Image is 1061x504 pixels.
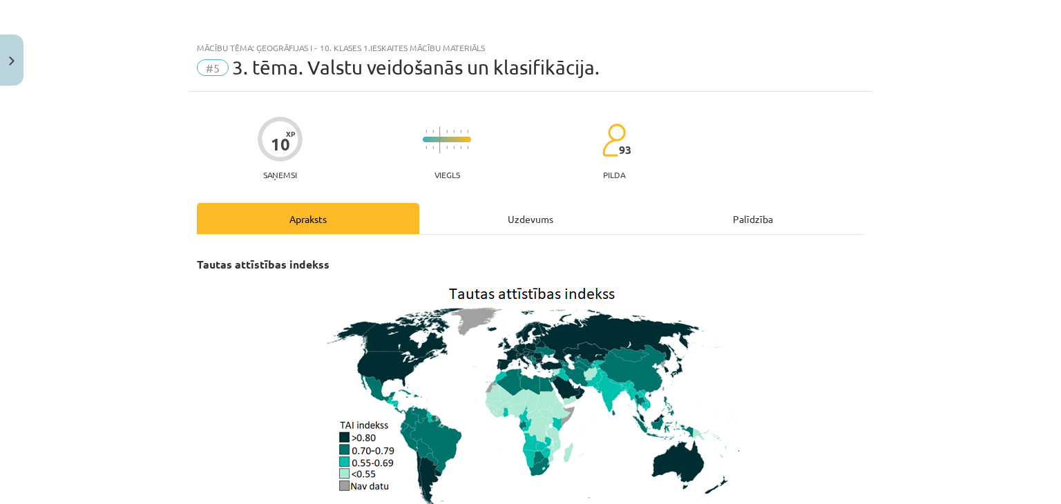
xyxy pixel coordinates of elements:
img: icon-short-line-57e1e144782c952c97e751825c79c345078a6d821885a25fce030b3d8c18986b.svg [426,146,427,149]
img: icon-short-line-57e1e144782c952c97e751825c79c345078a6d821885a25fce030b3d8c18986b.svg [432,146,434,149]
img: icon-close-lesson-0947bae3869378f0d4975bcd49f059093ad1ed9edebbc8119c70593378902aed.svg [9,57,15,66]
img: icon-short-line-57e1e144782c952c97e751825c79c345078a6d821885a25fce030b3d8c18986b.svg [460,146,461,149]
p: Viegls [434,170,460,180]
span: #5 [197,59,229,76]
img: icon-short-line-57e1e144782c952c97e751825c79c345078a6d821885a25fce030b3d8c18986b.svg [453,130,455,133]
div: 10 [271,135,290,154]
img: icon-short-line-57e1e144782c952c97e751825c79c345078a6d821885a25fce030b3d8c18986b.svg [467,146,468,149]
img: icon-short-line-57e1e144782c952c97e751825c79c345078a6d821885a25fce030b3d8c18986b.svg [467,130,468,133]
img: icon-short-line-57e1e144782c952c97e751825c79c345078a6d821885a25fce030b3d8c18986b.svg [446,130,448,133]
img: icon-short-line-57e1e144782c952c97e751825c79c345078a6d821885a25fce030b3d8c18986b.svg [426,130,427,133]
span: 3. tēma. Valstu veidošanās un klasifikācija. [232,56,600,79]
img: icon-long-line-d9ea69661e0d244f92f715978eff75569469978d946b2353a9bb055b3ed8787d.svg [439,126,441,153]
p: Saņemsi [258,170,303,180]
span: XP [286,130,295,137]
div: Mācību tēma: Ģeogrāfijas i - 10. klases 1.ieskaites mācību materiāls [197,43,864,52]
img: icon-short-line-57e1e144782c952c97e751825c79c345078a6d821885a25fce030b3d8c18986b.svg [446,146,448,149]
div: Palīdzība [642,203,864,234]
img: icon-short-line-57e1e144782c952c97e751825c79c345078a6d821885a25fce030b3d8c18986b.svg [453,146,455,149]
p: pilda [603,170,625,180]
div: Uzdevums [419,203,642,234]
img: icon-short-line-57e1e144782c952c97e751825c79c345078a6d821885a25fce030b3d8c18986b.svg [432,130,434,133]
span: 93 [619,144,631,156]
div: Apraksts [197,203,419,234]
img: students-c634bb4e5e11cddfef0936a35e636f08e4e9abd3cc4e673bd6f9a4125e45ecb1.svg [602,123,626,157]
img: icon-short-line-57e1e144782c952c97e751825c79c345078a6d821885a25fce030b3d8c18986b.svg [460,130,461,133]
strong: Tautas attīstības indekss [197,257,329,271]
